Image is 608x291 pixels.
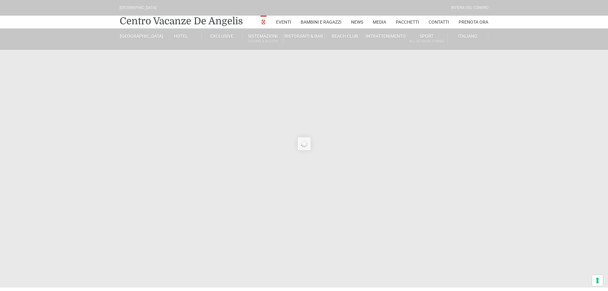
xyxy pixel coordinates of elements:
[283,33,324,39] a: Ristoranti & Bar
[451,5,488,11] div: Riviera Del Conero
[406,33,447,45] a: SportAll Season Tennis
[120,15,243,27] a: Centro Vacanze De Angelis
[373,16,386,28] a: Media
[120,5,156,11] div: [GEOGRAPHIC_DATA]
[396,16,419,28] a: Pacchetti
[406,38,447,44] small: All Season Tennis
[243,38,283,44] small: Rooms & Suites
[276,16,291,28] a: Eventi
[458,34,477,39] span: Italiano
[325,33,365,39] a: Beach Club
[161,33,201,39] a: Hotel
[365,33,406,39] a: Intrattenimento
[447,33,488,39] a: Italiano
[459,16,488,28] a: Prenota Ora
[592,275,603,286] button: Le tue preferenze relative al consenso per le tecnologie di tracciamento
[202,33,243,39] a: Exclusive
[120,33,161,39] a: [GEOGRAPHIC_DATA]
[351,16,363,28] a: News
[429,16,449,28] a: Contatti
[243,33,283,45] a: SistemazioniRooms & Suites
[301,16,342,28] a: Bambini e Ragazzi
